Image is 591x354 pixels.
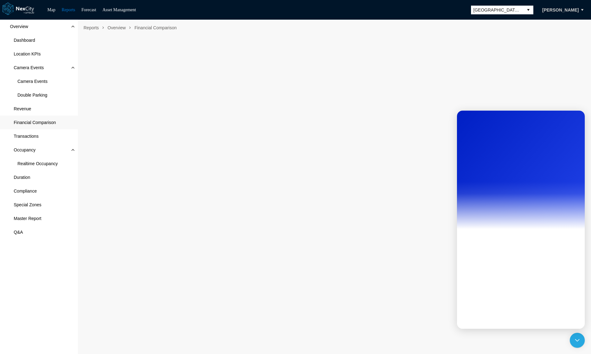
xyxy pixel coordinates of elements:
[542,7,579,13] span: [PERSON_NAME]
[14,174,30,180] span: Duration
[14,65,44,71] span: Camera Events
[47,7,55,12] a: Map
[14,229,23,235] span: Q&A
[10,23,28,30] span: Overview
[105,23,128,33] span: Overview
[473,7,521,13] span: [GEOGRAPHIC_DATA][PERSON_NAME]
[14,147,36,153] span: Occupancy
[14,188,37,194] span: Compliance
[523,6,533,14] button: select
[17,92,47,98] span: Double Parking
[14,51,41,57] span: Location KPIs
[81,23,101,33] span: Reports
[132,23,179,33] span: Financial Comparison
[14,215,41,222] span: Master Report
[14,202,41,208] span: Special Zones
[62,7,75,12] a: Reports
[17,160,58,167] span: Realtime Occupancy
[536,5,585,15] button: [PERSON_NAME]
[17,78,47,84] span: Camera Events
[14,133,39,139] span: Transactions
[14,119,56,126] span: Financial Comparison
[81,7,96,12] a: Forecast
[103,7,136,12] a: Asset Management
[14,106,31,112] span: Revenue
[14,37,35,43] span: Dashboard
